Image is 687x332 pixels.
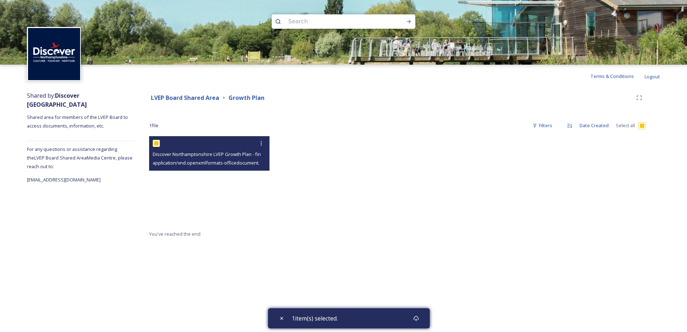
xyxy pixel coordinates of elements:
[27,92,87,109] strong: Discover [GEOGRAPHIC_DATA]
[151,94,219,102] strong: LVEP Board Shared Area
[590,73,634,79] span: Terms & Conditions
[149,122,158,129] span: 1 file
[292,314,338,323] span: 1 item(s) selected.
[153,151,343,157] span: Discover Northamptonshire LVEP Growth Plan - final with RG comments [DATE] (005).docx
[27,92,87,109] span: Shared by:
[529,119,556,133] div: Filters
[149,231,200,237] span: You've reached the end
[27,146,133,170] span: For any questions or assistance regarding the LVEP Board Shared Area Media Centre, please reach o...
[285,14,383,29] input: Search
[645,73,660,80] span: Logout
[27,114,129,129] span: Shared area for members of the LVEP Board to access documents, information, etc.
[153,159,349,166] span: application/vnd.openxmlformats-officedocument.wordprocessingml.document | 1.6 MB | 0 x 0
[576,119,612,133] div: Date Created
[149,136,269,226] iframe: msdoc-iframe
[27,176,101,183] span: [EMAIL_ADDRESS][DOMAIN_NAME]
[616,122,635,129] span: Select all
[28,28,80,80] img: Untitled%20design%20%282%29.png
[229,94,264,102] strong: Growth Plan
[590,72,645,80] a: Terms & Conditions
